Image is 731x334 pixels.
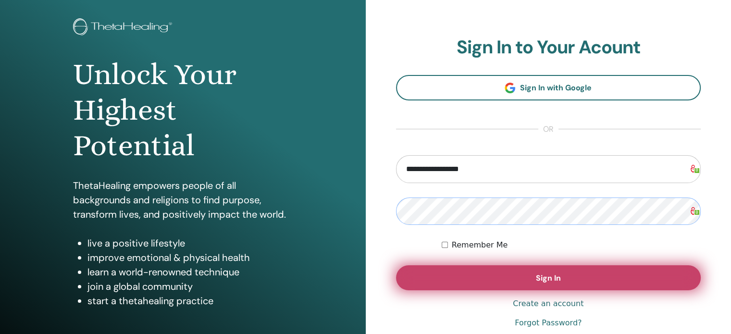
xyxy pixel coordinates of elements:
label: Remember Me [452,239,508,251]
a: Forgot Password? [515,317,582,329]
div: Keep me authenticated indefinitely or until I manually logout [442,239,701,251]
p: ThetaHealing empowers people of all backgrounds and religions to find purpose, transform lives, a... [73,178,293,222]
span: Sign In with Google [520,83,592,93]
a: Create an account [513,298,583,309]
li: live a positive lifestyle [87,236,293,250]
button: Sign In [396,265,701,290]
li: learn a world-renowned technique [87,265,293,279]
h1: Unlock Your Highest Potential [73,57,293,164]
span: or [538,124,558,135]
span: Sign In [536,273,561,283]
a: Sign In with Google [396,75,701,100]
li: improve emotional & physical health [87,250,293,265]
h2: Sign In to Your Acount [396,37,701,59]
li: start a thetahealing practice [87,294,293,308]
li: join a global community [87,279,293,294]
